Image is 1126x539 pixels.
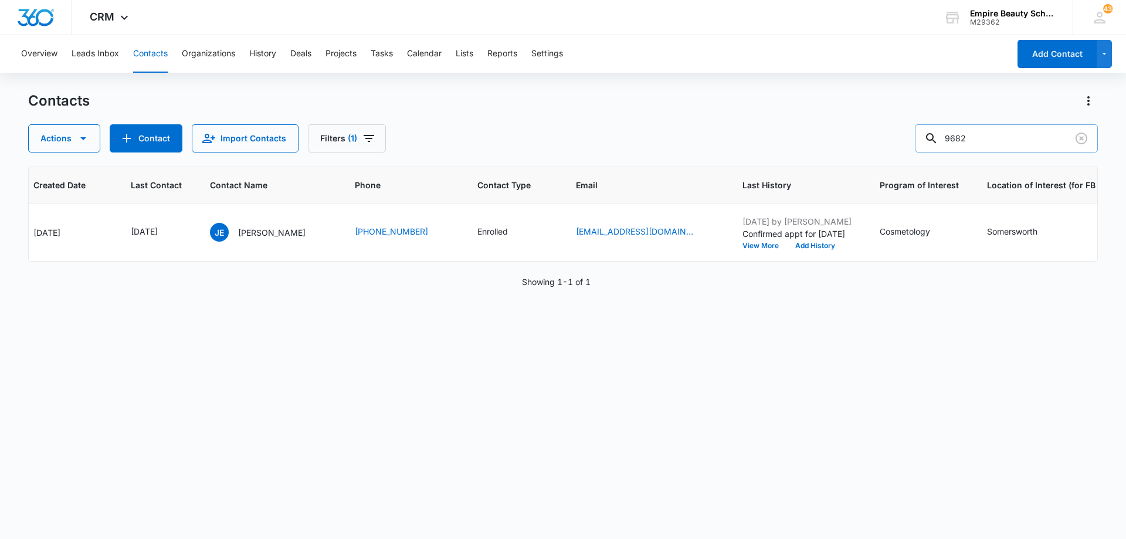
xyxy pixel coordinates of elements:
[742,215,852,228] p: [DATE] by [PERSON_NAME]
[131,179,182,191] span: Last Contact
[325,35,357,73] button: Projects
[576,179,697,191] span: Email
[371,35,393,73] button: Tasks
[477,179,531,191] span: Contact Type
[131,225,179,239] div: Last Contact - 1757548800 - Select to Edit Field
[742,242,787,249] button: View More
[456,35,473,73] button: Lists
[987,225,1037,238] div: Somersworth
[987,225,1059,239] div: Location of Interest (for FB ad integration) - Somersworth - Select to Edit Field
[576,225,714,239] div: Email - janelleenos@icloud.com - Select to Edit Field
[131,225,158,238] div: [DATE]
[33,179,86,191] span: Created Date
[210,223,229,242] span: JE
[249,35,276,73] button: History
[787,242,843,249] button: Add History
[182,35,235,73] button: Organizations
[21,35,57,73] button: Overview
[576,225,693,238] a: [EMAIL_ADDRESS][DOMAIN_NAME]
[90,11,114,23] span: CRM
[915,124,1098,152] input: Search Contacts
[355,225,449,239] div: Phone - (603) 416-9682 - Select to Edit Field
[308,124,386,152] button: Filters
[970,18,1056,26] div: account id
[880,225,951,239] div: Program of Interest - Cosmetology - Select to Edit Field
[880,225,930,238] div: Cosmetology
[355,179,432,191] span: Phone
[33,226,103,239] div: [DATE]
[1103,4,1113,13] span: 43
[192,124,299,152] button: Import Contacts
[531,35,563,73] button: Settings
[1072,129,1091,148] button: Clear
[880,179,959,191] span: Program of Interest
[210,223,327,242] div: Contact Name - Janelle Enos - Select to Edit Field
[1103,4,1113,13] div: notifications count
[487,35,517,73] button: Reports
[477,225,508,238] div: Enrolled
[210,179,310,191] span: Contact Name
[522,276,591,288] p: Showing 1-1 of 1
[28,124,100,152] button: Actions
[238,226,306,239] p: [PERSON_NAME]
[290,35,311,73] button: Deals
[110,124,182,152] button: Add Contact
[407,35,442,73] button: Calendar
[28,92,90,110] h1: Contacts
[348,134,357,143] span: (1)
[477,225,529,239] div: Contact Type - Enrolled - Select to Edit Field
[1018,40,1097,68] button: Add Contact
[742,179,835,191] span: Last History
[1079,91,1098,110] button: Actions
[72,35,119,73] button: Leads Inbox
[742,228,852,240] p: Confirmed appt for [DATE]
[133,35,168,73] button: Contacts
[355,225,428,238] a: [PHONE_NUMBER]
[970,9,1056,18] div: account name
